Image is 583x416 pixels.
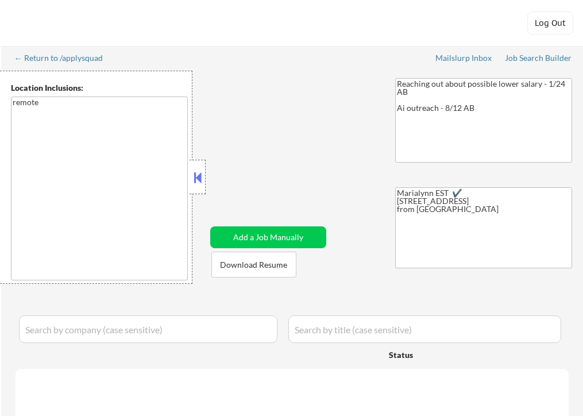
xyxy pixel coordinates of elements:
div: Location Inclusions: [11,82,188,94]
button: Download Resume [211,252,296,278]
a: ← Return to /applysquad [14,53,114,65]
div: Job Search Builder [505,54,572,62]
input: Search by title (case sensitive) [288,315,561,343]
button: Log Out [527,11,573,34]
a: Job Search Builder [505,53,572,65]
div: Status [389,344,488,365]
div: ← Return to /applysquad [14,54,114,62]
input: Search by company (case sensitive) [19,315,277,343]
div: Mailslurp Inbox [435,54,493,62]
a: Mailslurp Inbox [435,53,493,65]
button: Add a Job Manually [210,226,326,248]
